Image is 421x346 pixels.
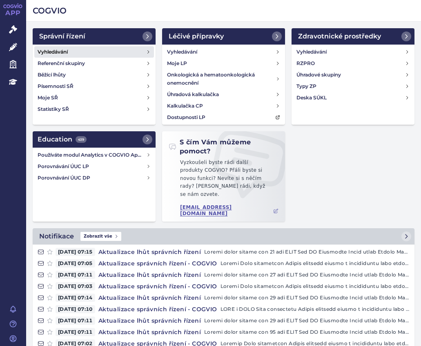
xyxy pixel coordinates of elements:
h4: Statistiky SŘ [38,105,69,113]
h4: Onkologická a hematoonkologická onemocnění [167,71,276,87]
a: Porovnávání ÚUC DP [34,172,154,184]
h4: Úhradové skupiny [296,71,341,79]
h4: Porovnávání ÚUC DP [38,174,146,182]
a: Kalkulačka CP [164,100,283,112]
span: [DATE] 07:15 [56,248,95,256]
a: Referenční skupiny [34,58,154,69]
h2: Zdravotnické prostředky [298,31,381,41]
p: Loremi Dolo sitametcon Adipis elitsedd eiusmo t incididuntu labo etdol? Magnaal en adm v Quisnost... [221,282,410,290]
span: Zobrazit vše [80,232,121,241]
h4: Deska SÚKL [296,94,327,102]
h2: COGVIO [33,5,414,16]
a: Úhradová kalkulačka [164,89,283,100]
a: Správní řízení [33,28,156,45]
a: Úhradové skupiny [293,69,413,81]
h4: Aktualizace lhůt správních řízení [95,328,204,336]
h4: Aktualizace správních řízení - COGVIO [95,282,221,290]
a: Vyhledávání [164,46,283,58]
h4: Porovnávání ÚUC LP [38,162,146,171]
h2: Správní řízení [39,31,85,41]
h4: Aktualizace lhůt správních řízení [95,317,204,325]
a: Moje SŘ [34,92,154,103]
a: Dostupnosti LP [164,112,283,123]
p: Loremi dolor sitame con 95 adi ELIT Sed DO Eiusmodte Incid utlab Etdolo Magnaal Enim ADMIN658244/... [204,328,410,336]
h4: RZPRO [296,59,315,67]
h4: Úhradová kalkulačka [167,90,219,99]
h4: Vyhledávání [38,48,68,56]
h2: S čím Vám můžeme pomoct? [169,138,278,156]
span: [DATE] 07:03 [56,282,95,290]
a: Vyhledávání [293,46,413,58]
h4: Aktualizace lhůt správních řízení [95,294,204,302]
h4: Běžící lhůty [38,71,66,79]
h4: Vyhledávání [167,48,197,56]
a: Zdravotnické prostředky [292,28,414,45]
p: Loremi dolor sitame con 29 adi ELIT Sed DO Eiusmodte Incid utlab Etdolo Magnaal Enim ADMIN045594/... [204,317,410,325]
p: Loremi dolor sitame con 27 adi ELIT Sed DO Eiusmodte Incid utlab Etdolo Magnaal Enim ADMIN761648/... [204,271,410,279]
span: [DATE] 07:10 [56,305,95,313]
a: Deska SÚKL [293,92,413,103]
a: Moje LP [164,58,283,69]
h4: Aktualizace správních řízení - COGVIO [95,259,221,267]
a: Léčivé přípravky [162,28,285,45]
h4: Vyhledávání [296,48,327,56]
p: Loremi dolor sitame con 21 adi ELIT Sed DO Eiusmodte Incid utlab Etdolo Magnaal Enim ADMIN646199/... [204,248,410,256]
a: Používáte modul Analytics v COGVIO App? Oceníme Vaši zpětnou vazbu! [34,149,154,161]
a: RZPRO [293,58,413,69]
h2: Notifikace [39,231,74,241]
h4: Typy ZP [296,82,316,90]
h4: Kalkulačka CP [167,102,203,110]
h2: Education [38,135,87,144]
a: Běžící lhůty [34,69,154,81]
h4: Používáte modul Analytics v COGVIO App? Oceníme Vaši zpětnou vazbu! [38,151,146,159]
span: [DATE] 07:05 [56,259,95,267]
h4: Aktualizace lhůt správních řízení [95,248,204,256]
p: LORE i DOLO Sita consectetu Adipis elitsedd eiusmo t incididuntu labo etdol? Magnaal en adm v Qui... [221,305,410,313]
h4: Moje SŘ [38,94,58,102]
p: Loremi Dolo sitametcon Adipis elitsedd eiusmo t incididuntu labo etdol? Magnaal en adm v Quisnost... [221,259,410,267]
a: Typy ZP [293,81,413,92]
span: [DATE] 07:11 [56,328,95,336]
a: Vyhledávání [34,46,154,58]
a: Písemnosti SŘ [34,81,154,92]
h4: Referenční skupiny [38,59,85,67]
h4: Písemnosti SŘ [38,82,74,90]
h4: Moje LP [167,59,187,67]
span: 439 [76,136,87,143]
p: Loremi dolor sitame con 29 adi ELIT Sed DO Eiusmodte Incid utlab Etdolo Magnaal Enim ADMIN353469/... [204,294,410,302]
a: NotifikaceZobrazit vše [33,228,414,245]
a: Education439 [33,131,156,148]
a: Statistiky SŘ [34,103,154,115]
h4: Dostupnosti LP [167,113,205,121]
p: Vyzkoušeli byste rádi další produkty COGVIO? Přáli byste si novou funkci? Nevíte si s něčím rady?... [169,159,278,202]
h4: Aktualizace lhůt správních řízení [95,271,204,279]
span: [DATE] 07:14 [56,294,95,302]
a: Onkologická a hematoonkologická onemocnění [164,69,283,89]
a: [EMAIL_ADDRESS][DOMAIN_NAME] [180,204,278,217]
span: [DATE] 07:11 [56,317,95,325]
span: [DATE] 07:11 [56,271,95,279]
h4: Aktualizace správních řízení - COGVIO [95,305,221,313]
h2: Léčivé přípravky [169,31,224,41]
a: Porovnávání ÚUC LP [34,161,154,172]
